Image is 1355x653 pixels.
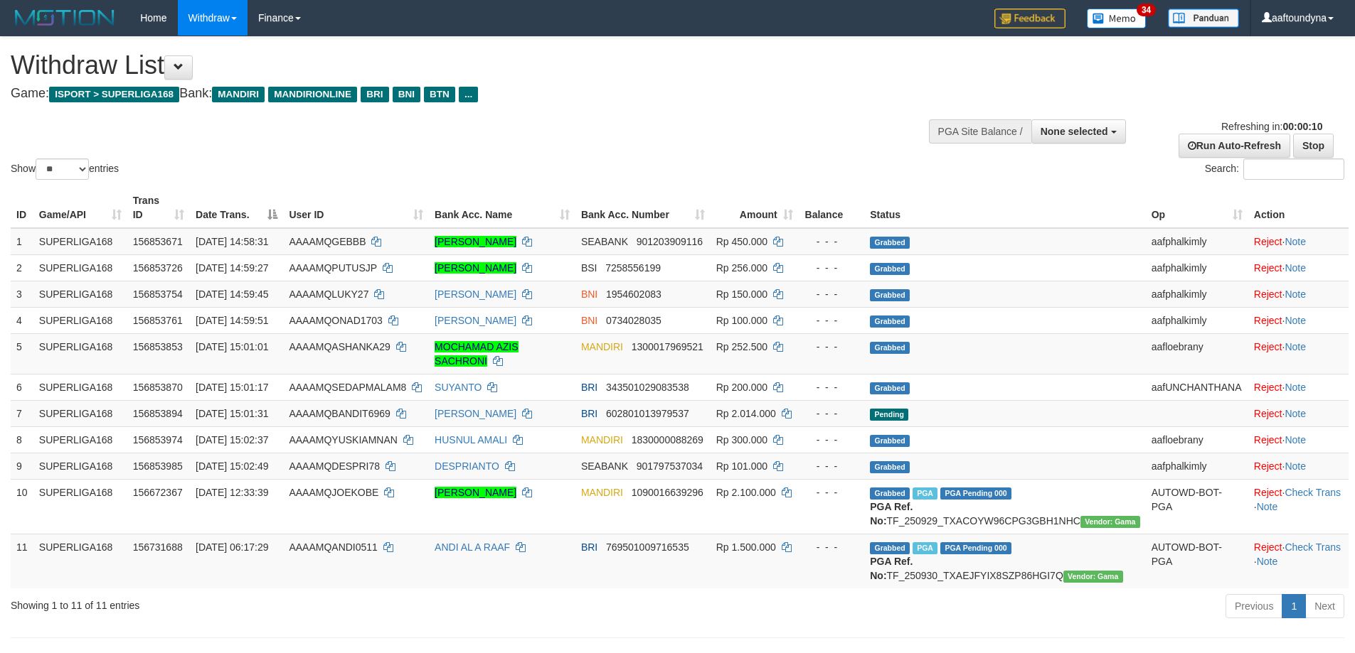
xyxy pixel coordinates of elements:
a: Reject [1254,487,1282,498]
span: None selected [1041,126,1108,137]
a: Reject [1254,288,1282,300]
td: 2 [11,254,33,281]
span: [DATE] 15:01:17 [196,382,268,393]
div: - - - [804,406,859,421]
span: Rp 256.000 [716,262,767,274]
th: Amount: activate to sort column ascending [711,188,799,228]
a: Reject [1254,460,1282,472]
a: Previous [1226,594,1282,618]
td: · [1248,228,1349,255]
span: AAAAMQSEDAPMALAM8 [289,382,406,393]
a: 1 [1282,594,1306,618]
a: Note [1257,556,1278,567]
span: Copy 7258556199 to clipboard [605,262,661,274]
span: Grabbed [870,342,910,354]
td: · [1248,307,1349,333]
span: BNI [581,288,597,300]
span: [DATE] 06:17:29 [196,541,268,553]
td: · · [1248,534,1349,588]
span: AAAAMQASHANKA29 [289,341,390,352]
span: AAAAMQJOEKOBE [289,487,378,498]
a: [PERSON_NAME] [435,315,516,326]
span: Rp 2.100.000 [716,487,776,498]
span: 156853761 [133,315,183,326]
a: [PERSON_NAME] [435,487,516,498]
span: BNI [581,315,597,326]
b: PGA Ref. No: [870,501,913,527]
span: Copy 769501009716535 to clipboard [606,541,689,553]
span: Grabbed [870,237,910,249]
span: SEABANK [581,236,628,247]
span: Copy 901797537034 to clipboard [637,460,703,472]
th: ID [11,188,33,228]
span: Rp 300.000 [716,434,767,446]
span: Vendor URL: https://trx31.1velocity.biz [1063,571,1123,583]
a: Note [1285,382,1306,393]
span: AAAAMQYUSKIAMNAN [289,434,397,446]
span: PGA Pending [940,542,1011,554]
div: - - - [804,433,859,447]
a: Reject [1254,341,1282,352]
span: 156672367 [133,487,183,498]
a: Note [1285,236,1306,247]
input: Search: [1243,158,1344,180]
span: AAAAMQONAD1703 [289,315,383,326]
td: AUTOWD-BOT-PGA [1146,479,1248,534]
span: AAAAMQPUTUSJP [289,262,376,274]
span: [DATE] 15:01:31 [196,408,268,419]
h1: Withdraw List [11,51,889,80]
span: Rp 252.500 [716,341,767,352]
th: Date Trans.: activate to sort column descending [190,188,283,228]
a: [PERSON_NAME] [435,408,516,419]
span: MANDIRI [581,341,623,352]
span: Grabbed [870,263,910,275]
td: aafphalkimly [1146,228,1248,255]
h4: Game: Bank: [11,87,889,101]
span: Marked by aafromsomean [913,542,937,554]
span: [DATE] 15:01:01 [196,341,268,352]
td: SUPERLIGA168 [33,400,127,426]
td: · [1248,400,1349,426]
span: ISPORT > SUPERLIGA168 [49,87,179,102]
a: SUYANTO [435,382,482,393]
td: SUPERLIGA168 [33,228,127,255]
span: AAAAMQGEBBB [289,236,366,247]
div: - - - [804,261,859,275]
th: User ID: activate to sort column ascending [283,188,429,228]
td: · [1248,281,1349,307]
a: Note [1285,341,1306,352]
span: Rp 200.000 [716,382,767,393]
a: Note [1285,434,1306,446]
a: Reject [1254,434,1282,446]
th: Action [1248,188,1349,228]
td: 9 [11,453,33,479]
span: Copy 0734028035 to clipboard [606,315,661,326]
span: Rp 101.000 [716,460,767,472]
a: Reject [1254,236,1282,247]
td: AUTOWD-BOT-PGA [1146,534,1248,588]
span: Grabbed [870,542,910,554]
span: AAAAMQBANDIT6969 [289,408,390,419]
span: Rp 150.000 [716,288,767,300]
td: 5 [11,333,33,374]
div: - - - [804,234,859,249]
td: aafphalkimly [1146,453,1248,479]
label: Show entries [11,158,119,180]
span: MANDIRI [212,87,265,102]
td: SUPERLIGA168 [33,534,127,588]
span: Copy 1090016639296 to clipboard [632,487,703,498]
a: Reject [1254,408,1282,419]
img: MOTION_logo.png [11,7,119,28]
span: [DATE] 15:02:49 [196,460,268,472]
label: Search: [1205,158,1344,180]
span: 156853853 [133,341,183,352]
button: None selected [1031,119,1126,144]
span: Grabbed [870,289,910,301]
td: 10 [11,479,33,534]
a: Note [1285,315,1306,326]
div: - - - [804,313,859,328]
a: MOCHAMAD AZIS SACHRONI [435,341,518,367]
div: PGA Site Balance / [929,119,1031,144]
div: - - - [804,287,859,301]
span: [DATE] 14:59:27 [196,262,268,274]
